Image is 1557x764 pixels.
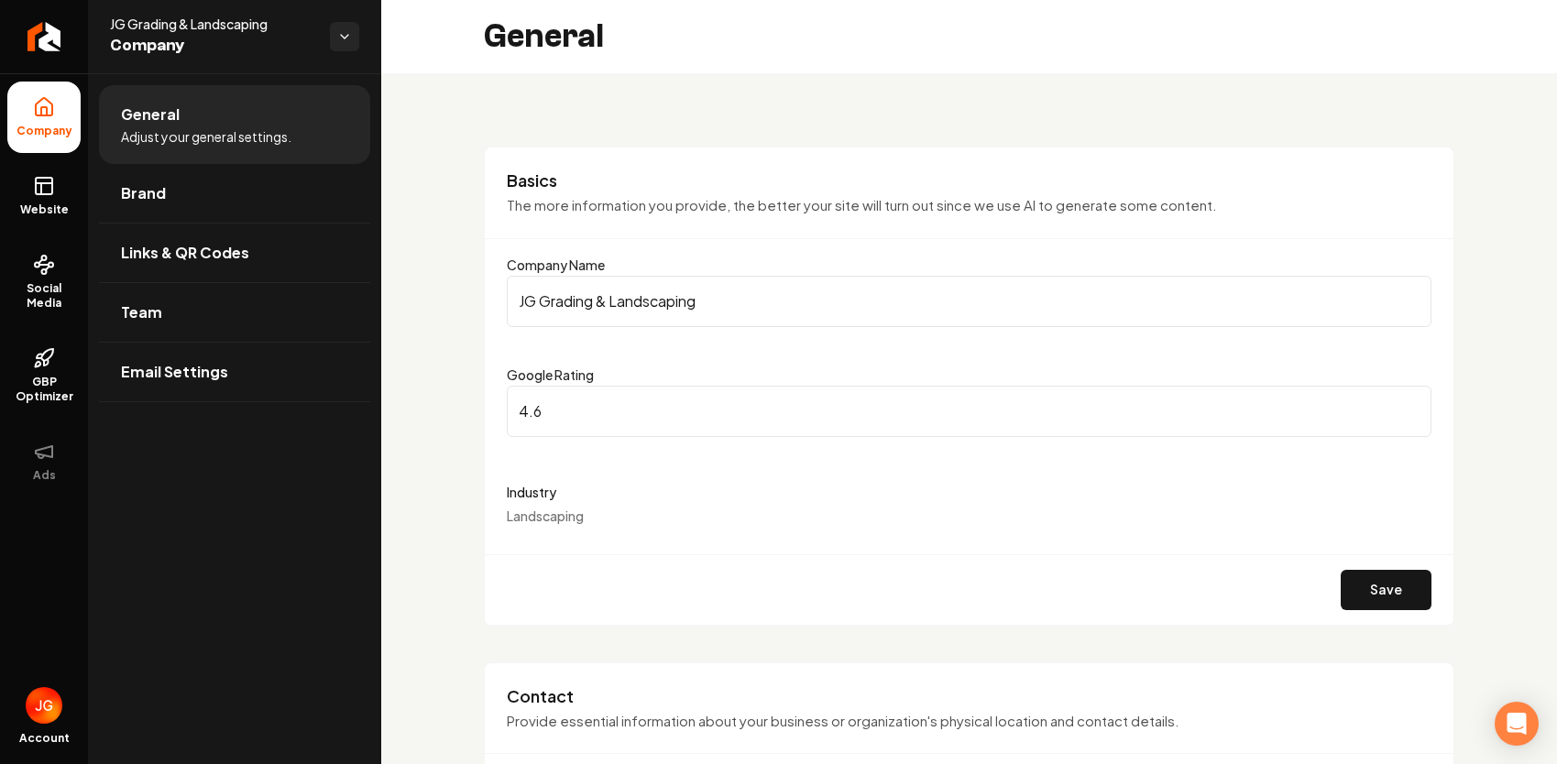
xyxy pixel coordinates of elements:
a: Links & QR Codes [99,224,370,282]
label: Company Name [507,256,605,273]
h2: General [484,18,604,55]
h3: Contact [507,685,1431,707]
span: GBP Optimizer [7,375,81,404]
span: Links & QR Codes [121,242,249,264]
a: Brand [99,164,370,223]
a: Website [7,160,81,232]
img: John Glover [26,687,62,724]
a: Team [99,283,370,342]
span: Account [19,731,70,746]
h3: Basics [507,169,1431,191]
button: Open user button [26,687,62,724]
p: Provide essential information about your business or organization's physical location and contact... [507,711,1431,732]
span: Landscaping [507,508,584,524]
span: Email Settings [121,361,228,383]
a: Email Settings [99,343,370,401]
span: Adjust your general settings. [121,127,291,146]
p: The more information you provide, the better your site will turn out since we use AI to generate ... [507,195,1431,216]
span: JG Grading & Landscaping [110,15,315,33]
input: Company Name [507,276,1431,327]
input: Google Rating [507,386,1431,437]
label: Industry [507,481,1431,503]
a: Social Media [7,239,81,325]
span: Ads [26,468,63,483]
div: Open Intercom Messenger [1495,702,1539,746]
span: Company [9,124,80,138]
span: Company [110,33,315,59]
span: General [121,104,180,126]
a: GBP Optimizer [7,333,81,419]
img: Rebolt Logo [27,22,61,51]
span: Brand [121,182,166,204]
label: Google Rating [507,366,594,383]
span: Website [13,202,76,217]
span: Social Media [7,281,81,311]
button: Save [1341,570,1431,610]
span: Team [121,301,162,323]
button: Ads [7,426,81,497]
